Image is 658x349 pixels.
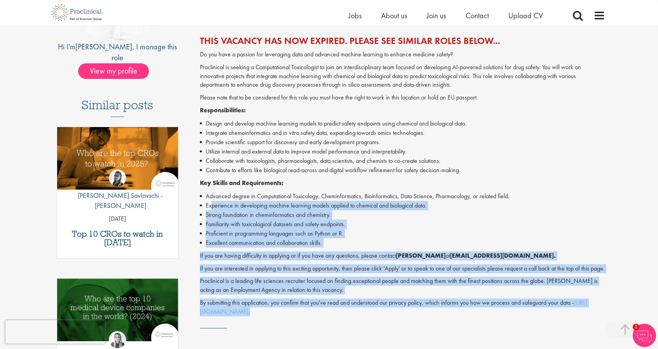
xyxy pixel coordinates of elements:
[78,65,157,75] a: View my profile
[200,63,605,90] p: Proclinical is seeking a Computational Toxicologist to join an interdisciplinary team focused on ...
[57,279,178,341] img: Top 10 Medical Device Companies 2024
[200,201,605,210] li: Experience in developing machine learning models applied to chemical and biological data.
[348,10,362,21] a: Jobs
[200,156,605,166] li: Collaborate with toxicologists, pharmacologists, data scientists, and chemists to co-create solut...
[82,98,153,117] h3: Similar posts
[450,251,556,260] strong: [EMAIL_ADDRESS][DOMAIN_NAME].
[200,264,605,273] p: If you are interested in applying to this exciting opportunity, then please click 'Apply' or to s...
[427,10,446,21] a: Join us
[396,251,446,260] strong: [PERSON_NAME]
[57,127,178,190] img: Top 10 CROs 2025 | Proclinical
[75,42,132,52] a: [PERSON_NAME]
[57,279,178,347] a: Link to a post
[200,210,605,220] li: Strong foundation in cheminformatics and chemistry.
[57,169,178,214] a: Theodora Savlovschi - Wicks [PERSON_NAME] Savlovschi - [PERSON_NAME]
[200,298,605,316] p: By submitting this application, you confirm that you've read and understood our privacy policy, w...
[200,50,605,316] div: Job description
[200,106,246,114] strong: Responsibilities:
[200,147,605,156] li: Utilize internal and external data to improve model performance and interpretability.
[200,166,605,175] li: Contribute to efforts like biological read-across and digital workflow refinement for safety deci...
[508,10,543,21] a: Upload CV
[200,36,605,46] h2: This vacancy has now expired. Please see similar roles below...
[78,63,149,79] span: View my profile
[57,190,178,210] p: [PERSON_NAME] Savlovschi - [PERSON_NAME]
[109,331,126,348] img: Hannah Burke
[57,127,178,196] a: Link to a post
[381,10,407,21] a: About us
[200,192,605,201] li: Advanced degree in Computational Toxicology, Cheminformatics, Bioinformatics, Data Science, Pharm...
[200,229,605,238] li: Proficient in programming languages such as Python or R.
[200,251,605,260] p: If you are having difficulty in applying or if you have any questions, please contact at
[5,320,105,344] iframe: reCAPTCHA
[200,119,605,128] li: Design and develop machine learning models to predict safety endpoints using chemical and biologi...
[633,324,656,347] img: Chatbot
[200,179,283,187] strong: Key Skills and Requirements:
[200,128,605,138] li: Integrate chemoinformatics and in vitro safety data, expanding towards omics technologies.
[633,324,639,330] span: 1
[200,298,587,316] a: [URL][DOMAIN_NAME]
[200,238,605,248] li: Excellent communication and collaboration skills.
[200,138,605,147] li: Provide scientific support for discovery and early development programs.
[465,10,489,21] a: Contact
[200,50,605,59] p: Do you have a passion for leveraging data and advanced machine learning to enhance medicine safety?
[200,277,605,295] p: Proclinical is a leading life sciences recruiter focused on finding exceptional people and matchi...
[109,169,126,187] img: Theodora Savlovschi - Wicks
[57,215,178,223] p: [DATE]
[61,230,174,247] a: Top 10 CROs to watch in [DATE]
[200,220,605,229] li: Familiarity with toxicological datasets and safety endpoints.
[200,93,605,102] p: Please note that to be considered for this role you must have the right to work in this location ...
[53,41,182,63] div: Hi I'm , I manage this role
